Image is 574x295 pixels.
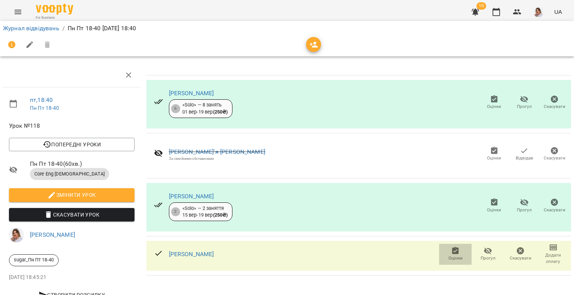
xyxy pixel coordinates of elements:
[479,144,509,165] button: Оцінки
[551,5,565,19] button: UA
[15,140,129,149] span: Попередні уроки
[171,104,180,113] div: 6
[169,193,214,200] a: [PERSON_NAME]
[487,155,501,161] span: Оцінки
[213,212,228,218] b: ( 250 ₴ )
[544,207,565,213] span: Скасувати
[9,3,27,21] button: Menu
[554,8,562,16] span: UA
[476,2,486,10] span: 10
[68,24,136,33] p: Пн Пт 18-40 [DATE] 18:40
[3,25,59,32] a: Журнал відвідувань
[171,207,180,216] div: 2
[9,138,135,151] button: Попередні уроки
[182,102,228,115] div: «Solo» — 8 занять 01 вер - 19 вер
[544,155,565,161] span: Скасувати
[36,4,73,15] img: Voopty Logo
[9,188,135,202] button: Змінити урок
[479,92,509,113] button: Оцінки
[62,24,65,33] li: /
[169,156,265,161] div: За сімейними обставинами
[537,244,570,265] button: Додати сплату
[533,7,544,17] img: d332a1c3318355be326c790ed3ba89f4.jpg
[30,231,75,238] a: [PERSON_NAME]
[9,227,24,242] img: d332a1c3318355be326c790ed3ba89f4.jpg
[439,244,472,265] button: Оцінки
[509,195,540,216] button: Прогул
[539,144,570,165] button: Скасувати
[544,103,565,110] span: Скасувати
[541,252,565,265] span: Додати сплату
[9,254,59,266] div: sugar_Пн Пт 18-40
[539,195,570,216] button: Скасувати
[509,92,540,113] button: Прогул
[517,103,532,110] span: Прогул
[169,251,214,258] a: [PERSON_NAME]
[169,90,214,97] a: [PERSON_NAME]
[36,15,73,20] span: For Business
[9,274,135,281] p: [DATE] 18:45:21
[481,255,496,261] span: Прогул
[539,92,570,113] button: Скасувати
[479,195,509,216] button: Оцінки
[15,190,129,199] span: Змінити урок
[487,207,501,213] span: Оцінки
[9,208,135,221] button: Скасувати Урок
[510,255,531,261] span: Скасувати
[9,121,135,130] span: Урок №118
[30,105,59,111] a: Пн Пт 18-40
[448,255,463,261] span: Оцінки
[3,24,571,33] nav: breadcrumb
[30,159,135,168] span: Пн Пт 18-40 ( 60 хв. )
[472,244,504,265] button: Прогул
[30,96,53,103] a: пт , 18:40
[213,109,228,115] b: ( 250 ₴ )
[182,205,228,219] div: «Solo» — 2 заняття 15 вер - 19 вер
[509,144,540,165] button: Відвідав
[9,257,58,263] span: sugar_Пн Пт 18-40
[30,171,109,177] span: Core Eng [DEMOGRAPHIC_DATA]
[517,207,532,213] span: Прогул
[15,210,129,219] span: Скасувати Урок
[487,103,501,110] span: Оцінки
[516,155,533,161] span: Відвідав
[169,148,265,155] a: [PERSON_NAME]'я [PERSON_NAME]
[504,244,537,265] button: Скасувати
